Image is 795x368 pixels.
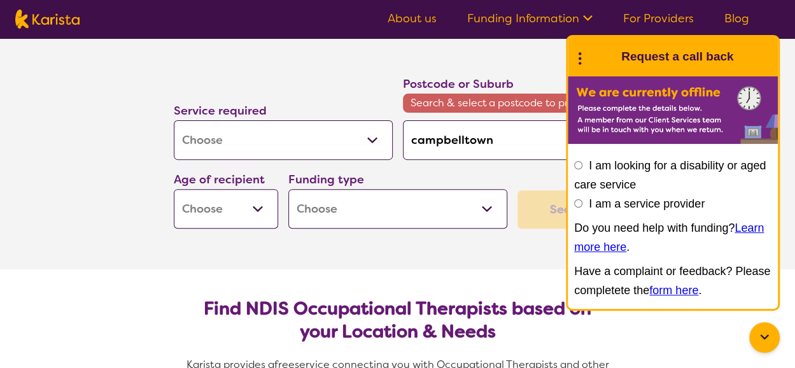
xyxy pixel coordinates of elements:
[184,297,612,343] h2: Find NDIS Occupational Therapists based on your Location & Needs
[388,11,437,26] a: About us
[589,197,705,210] label: I am a service provider
[568,76,778,144] img: Karista offline chat form to request call back
[574,218,771,257] p: Do you need help with funding? .
[403,76,514,92] label: Postcode or Suburb
[649,284,698,297] a: form here
[403,94,622,113] span: Search & select a postcode to proceed
[621,47,733,66] h1: Request a call back
[403,120,622,160] input: Type
[623,11,694,26] a: For Providers
[15,10,80,29] img: Karista logo
[574,262,771,300] p: Have a complaint or feedback? Please completete the .
[467,11,593,26] a: Funding Information
[724,11,749,26] a: Blog
[174,172,265,187] label: Age of recipient
[574,159,766,191] label: I am looking for a disability or aged care service
[288,172,364,187] label: Funding type
[174,103,267,118] label: Service required
[588,44,614,69] img: Karista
